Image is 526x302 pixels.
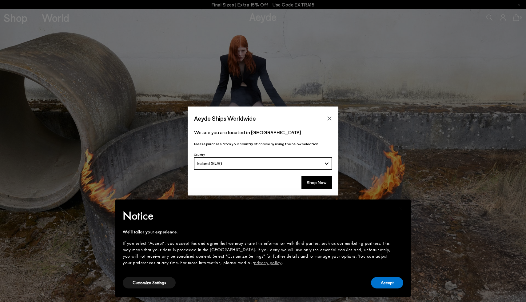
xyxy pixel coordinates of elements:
button: Shop Now [301,176,332,189]
h2: Notice [123,208,393,224]
p: Please purchase from your country of choice by using the below selection: [194,141,332,147]
span: Ireland (EUR) [197,161,222,166]
span: Aeyde Ships Worldwide [194,113,256,124]
button: Accept [371,277,403,288]
button: Close this notice [393,201,408,216]
div: If you select "Accept", you accept this and agree that we may share this information with third p... [123,240,393,266]
div: We'll tailor your experience. [123,229,393,235]
p: We see you are located in [GEOGRAPHIC_DATA] [194,129,332,136]
button: Close [325,114,334,123]
span: Country [194,153,205,156]
a: privacy policy [254,260,282,266]
button: Customize Settings [123,277,176,288]
span: × [399,204,403,213]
